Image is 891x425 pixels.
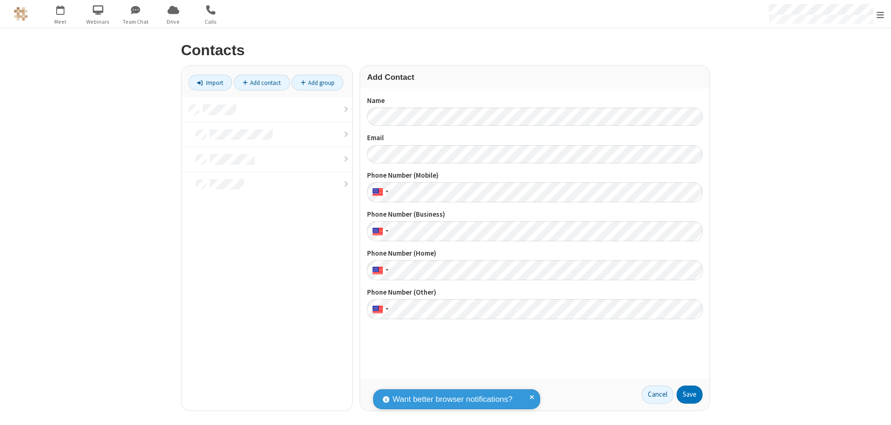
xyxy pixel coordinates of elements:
label: Phone Number (Business) [367,209,703,220]
img: QA Selenium DO NOT DELETE OR CHANGE [14,7,28,21]
span: Meet [43,18,78,26]
h2: Contacts [181,42,710,58]
label: Phone Number (Other) [367,287,703,298]
button: Save [677,386,703,404]
div: United States: + 1 [367,260,391,280]
span: Drive [156,18,191,26]
a: Add group [291,75,343,90]
a: Cancel [642,386,673,404]
span: Team Chat [118,18,153,26]
label: Phone Number (Mobile) [367,170,703,181]
label: Phone Number (Home) [367,248,703,259]
div: United States: + 1 [367,299,391,319]
a: Add contact [234,75,290,90]
label: Name [367,96,703,106]
div: United States: + 1 [367,182,391,202]
a: Import [188,75,232,90]
label: Email [367,133,703,143]
span: Calls [194,18,228,26]
div: United States: + 1 [367,221,391,241]
span: Want better browser notifications? [393,393,512,406]
span: Webinars [81,18,116,26]
h3: Add Contact [367,73,703,82]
